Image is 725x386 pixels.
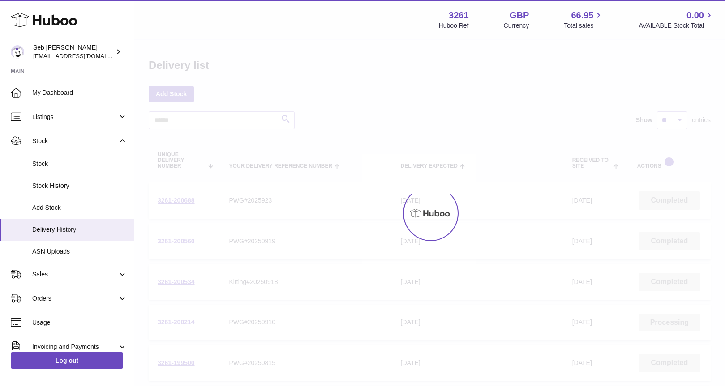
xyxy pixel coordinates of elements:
[571,9,593,21] span: 66.95
[32,247,127,256] span: ASN Uploads
[510,9,529,21] strong: GBP
[439,21,469,30] div: Huboo Ref
[504,21,529,30] div: Currency
[449,9,469,21] strong: 3261
[32,225,127,234] span: Delivery History
[32,343,118,351] span: Invoicing and Payments
[11,352,123,369] a: Log out
[32,113,118,121] span: Listings
[32,318,127,327] span: Usage
[32,137,118,145] span: Stock
[564,9,604,30] a: 66.95 Total sales
[686,9,704,21] span: 0.00
[32,182,127,190] span: Stock History
[639,9,714,30] a: 0.00 AVAILABLE Stock Total
[32,160,127,168] span: Stock
[32,270,118,279] span: Sales
[33,43,114,60] div: Seb [PERSON_NAME]
[639,21,714,30] span: AVAILABLE Stock Total
[33,52,132,59] span: [EMAIL_ADDRESS][DOMAIN_NAME]
[11,45,24,59] img: ecom@bravefoods.co.uk
[32,89,127,97] span: My Dashboard
[32,294,118,303] span: Orders
[32,204,127,212] span: Add Stock
[564,21,604,30] span: Total sales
